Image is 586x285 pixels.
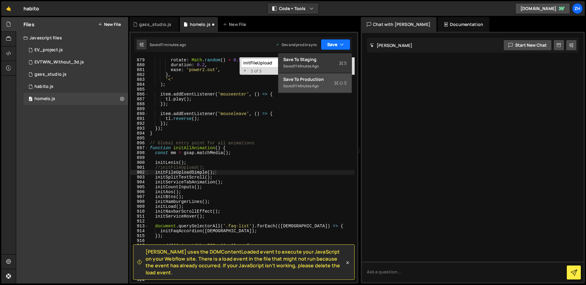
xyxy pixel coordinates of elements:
div: Chat with [PERSON_NAME] [361,17,436,32]
div: 923 [131,272,149,277]
div: 11 minutes ago [161,42,186,47]
div: 891 [131,116,149,121]
div: 895 [131,136,149,141]
button: Save [321,39,350,50]
div: 13378/44011.js [24,93,128,105]
div: 13378/43790.js [24,68,128,81]
a: zh [572,3,583,14]
div: 924 [131,277,149,282]
button: New File [98,22,121,27]
div: 887 [131,97,149,102]
div: 922 [131,268,149,272]
button: Save to ProductionS Saved11 minutes ago [278,73,352,93]
div: 920 [131,258,149,263]
div: 888 [131,102,149,106]
div: 902 [131,170,149,175]
div: 881 [131,67,149,72]
div: 13378/40224.js [24,44,128,56]
a: [DOMAIN_NAME] [515,3,570,14]
div: 906 [131,189,149,194]
div: 879 [131,58,149,63]
div: 900 [131,160,149,165]
button: Start new chat [503,40,552,51]
div: 921 [131,263,149,268]
div: 912 [131,219,149,224]
div: 901 [131,165,149,170]
span: Toggle Replace mode [242,68,248,74]
div: Javascript files [16,32,128,44]
div: 884 [131,82,149,87]
div: homelo.js [34,96,55,102]
div: 880 [131,63,149,67]
div: 885 [131,87,149,92]
div: 886 [131,92,149,97]
span: 3 of 3 [248,69,264,74]
div: 907 [131,194,149,199]
div: 916 [131,238,149,243]
div: 13378/41195.js [24,56,128,68]
div: gass_studio.js [139,21,171,27]
div: Save to Production [283,76,347,82]
div: habito [24,5,39,12]
div: 914 [131,229,149,233]
div: 893 [131,126,149,131]
div: 910 [131,209,149,214]
div: 11 minutes ago [294,63,319,69]
div: Saved [283,63,347,70]
div: homelo.js [190,21,211,27]
div: New File [223,21,248,27]
div: 882 [131,72,149,77]
div: habito.js [34,84,53,89]
div: 908 [131,199,149,204]
div: Dev and prod in sync [276,42,317,47]
input: Search for [241,59,318,67]
div: 913 [131,224,149,229]
div: 917 [131,243,149,248]
div: 898 [131,150,149,155]
div: 903 [131,175,149,180]
div: 896 [131,141,149,146]
div: 892 [131,121,149,126]
div: 918 [131,248,149,253]
button: Save to StagingS Saved11 minutes ago [278,53,352,73]
span: 0 [29,97,32,102]
div: 11 minutes ago [294,83,319,88]
h2: [PERSON_NAME] [370,42,412,48]
div: Save to Staging [283,56,347,63]
div: 894 [131,131,149,136]
h2: Files [24,21,34,28]
div: 889 [131,106,149,111]
div: 911 [131,214,149,219]
div: 905 [131,185,149,189]
div: 897 [131,146,149,150]
a: 🤙 [1,1,16,16]
span: [PERSON_NAME] uses the DOMContentLoaded event to execute your JavaScript on your Webflow site. Th... [146,248,345,276]
div: 915 [131,233,149,238]
button: Code + Tools [267,3,319,14]
div: 890 [131,111,149,116]
div: gass_studio.js [34,72,67,77]
div: Saved [150,42,186,47]
div: EV_project.js [34,47,63,53]
div: 883 [131,77,149,82]
div: 899 [131,155,149,160]
div: 904 [131,180,149,185]
span: S [334,80,347,86]
div: EVTWIN_Without_3d.js [34,60,84,65]
div: Documentation [438,17,489,32]
div: 919 [131,253,149,258]
div: 13378/33578.js [24,81,128,93]
div: Saved [283,82,347,90]
div: 909 [131,204,149,209]
span: S [339,60,347,66]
